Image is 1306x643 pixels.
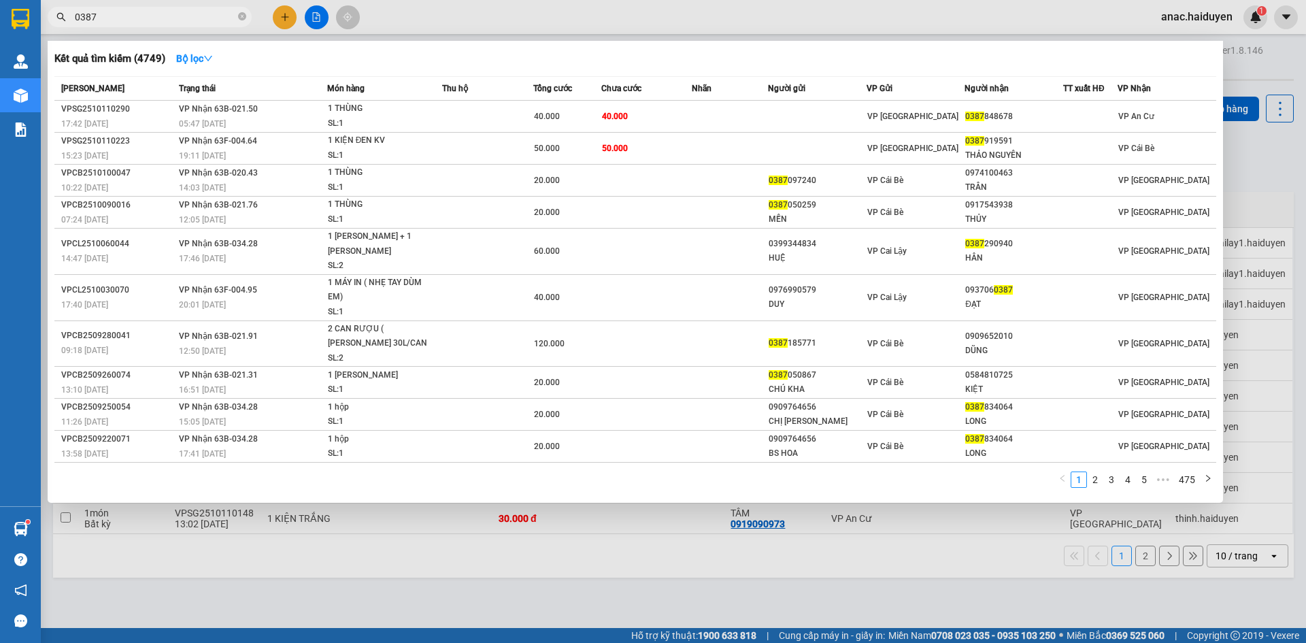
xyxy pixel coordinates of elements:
span: 20:01 [DATE] [179,300,226,310]
div: 1 THÙNG [328,101,430,116]
span: 12:50 [DATE] [179,346,226,356]
span: Chưa cước [601,84,641,93]
h3: Kết quả tìm kiếm ( 4749 ) [54,52,165,66]
div: SL: 2 [328,351,430,366]
span: 0387 [965,434,984,444]
span: 0387 [769,176,788,185]
span: VP Nhận 63F-004.64 [179,136,257,146]
a: 475 [1175,472,1199,487]
span: VP [GEOGRAPHIC_DATA] [1118,176,1209,185]
span: VP [GEOGRAPHIC_DATA] [1118,293,1209,302]
span: 0387 [769,200,788,210]
div: SL: 1 [328,446,430,461]
span: VP Nhận 63B-034.28 [179,239,258,248]
div: SL: 1 [328,212,430,227]
span: VP [GEOGRAPHIC_DATA] [867,144,958,153]
div: THỦY [965,212,1062,227]
div: 290940 [965,237,1062,251]
div: 1 THÙNG [328,197,430,212]
li: 5 [1136,472,1152,488]
strong: Bộ lọc [176,53,213,64]
li: 3 [1103,472,1120,488]
img: solution-icon [14,122,28,137]
span: Gửi: [12,13,33,27]
div: 1 MÁY IN ( NHẸ TAY DÙM EM) [328,276,430,305]
div: KIỆT [965,382,1062,397]
span: VP [GEOGRAPHIC_DATA] [867,112,958,121]
div: 1 KIỆN ĐEN KV [328,133,430,148]
span: VP Nhận 63B-021.50 [179,104,258,114]
span: VP Cái Bè [867,339,903,348]
div: DUY [769,297,866,312]
span: 50.000 [534,144,560,153]
div: 919591 [965,134,1062,148]
div: 1 hộp [328,400,430,415]
div: SL: 1 [328,180,430,195]
div: SL: 2 [328,259,430,274]
span: 17:40 [DATE] [61,300,108,310]
li: 475 [1174,472,1200,488]
div: 0332589439 [12,44,107,63]
span: Nhận: [116,13,149,27]
div: 0909764656 [769,432,866,446]
span: VP [GEOGRAPHIC_DATA] [1118,208,1209,217]
div: VPCB2509250054 [61,400,175,414]
span: VP Cái Bè [867,378,903,387]
div: BS HOA [769,446,866,461]
div: ĐẠT [965,297,1062,312]
span: 16:51 [DATE] [179,385,226,395]
span: VP Nhận 63B-021.91 [179,331,258,341]
li: 4 [1120,472,1136,488]
span: 17:41 [DATE] [179,449,226,459]
div: 1 hộp [328,432,430,447]
span: Tổng cước [533,84,572,93]
span: 20.000 [534,208,560,217]
div: VPCB2509280041 [61,329,175,343]
span: VP Cái Bè [1118,144,1154,153]
div: 185771 [769,336,866,350]
span: VP Nhận 63B-034.28 [179,434,258,444]
sup: 1 [26,520,30,524]
div: 2 CAN RƯỢU ( [PERSON_NAME] 30L/CAN ) [328,322,430,351]
span: TT xuất HĐ [1063,84,1105,93]
span: VP Cái Bè [867,208,903,217]
span: 0387 [965,239,984,248]
input: Tìm tên, số ĐT hoặc mã đơn [75,10,235,24]
span: Rồi : [10,89,33,103]
div: 097240 [769,174,866,188]
span: left [1058,474,1067,482]
span: Món hàng [327,84,365,93]
span: 20.000 [534,378,560,387]
a: 5 [1137,472,1152,487]
li: 2 [1087,472,1103,488]
div: VP [GEOGRAPHIC_DATA] [116,12,254,44]
span: [PERSON_NAME] [61,84,124,93]
div: 0974100463 [965,166,1062,180]
div: 1 [PERSON_NAME] + 1 [PERSON_NAME] [328,229,430,259]
span: Nhãn [692,84,711,93]
span: down [203,54,213,63]
span: 11:26 [DATE] [61,417,108,427]
a: 1 [1071,472,1086,487]
div: THẢO NGUYÊN [965,148,1062,163]
span: 15:23 [DATE] [61,151,108,161]
div: VPSG2510110290 [61,102,175,116]
span: close-circle [238,11,246,24]
span: 60.000 [534,246,560,256]
div: SL: 1 [328,414,430,429]
div: SL: 1 [328,148,430,163]
span: 20.000 [534,442,560,451]
div: 0584810725 [965,368,1062,382]
div: 0917543938 [965,198,1062,212]
div: VPSG2510110223 [61,134,175,148]
span: 10:22 [DATE] [61,183,108,193]
span: 40.000 [534,112,560,121]
div: 093706 [965,283,1062,297]
span: question-circle [14,553,27,566]
div: DUNG [12,28,107,44]
div: TRÂN [965,180,1062,195]
span: 40.000 [534,293,560,302]
span: 20.000 [534,410,560,419]
span: Thu hộ [442,84,468,93]
div: VPCL2510060044 [61,237,175,251]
